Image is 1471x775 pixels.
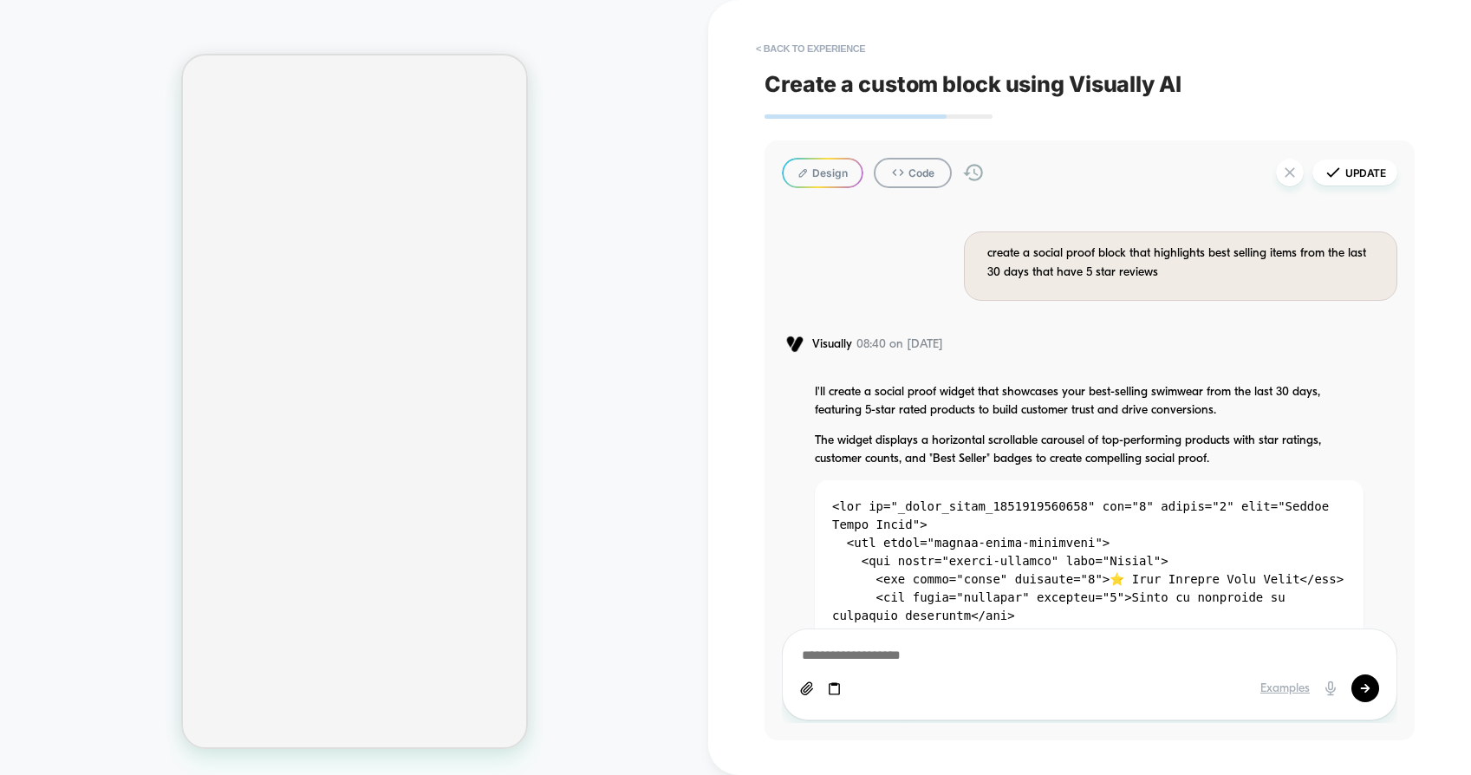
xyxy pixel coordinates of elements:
span: Visually [812,337,852,352]
button: Update [1312,160,1397,186]
button: Design [782,158,863,188]
img: Visually logo [782,335,808,353]
button: Code [874,158,952,188]
div: Examples [1260,681,1310,696]
div: create a social proof block that highlights best selling items from the last 30 days that have 5 ... [987,244,1379,283]
span: 08:40 on [DATE] [856,337,943,352]
p: The widget displays a horizontal scrollable carousel of top-performing products with star ratings... [815,432,1364,468]
p: I'll create a social proof widget that showcases your best-selling swimwear from the last 30 days... [815,383,1364,420]
button: < Back to experience [747,35,874,62]
span: Create a custom block using Visually AI [765,71,1415,97]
